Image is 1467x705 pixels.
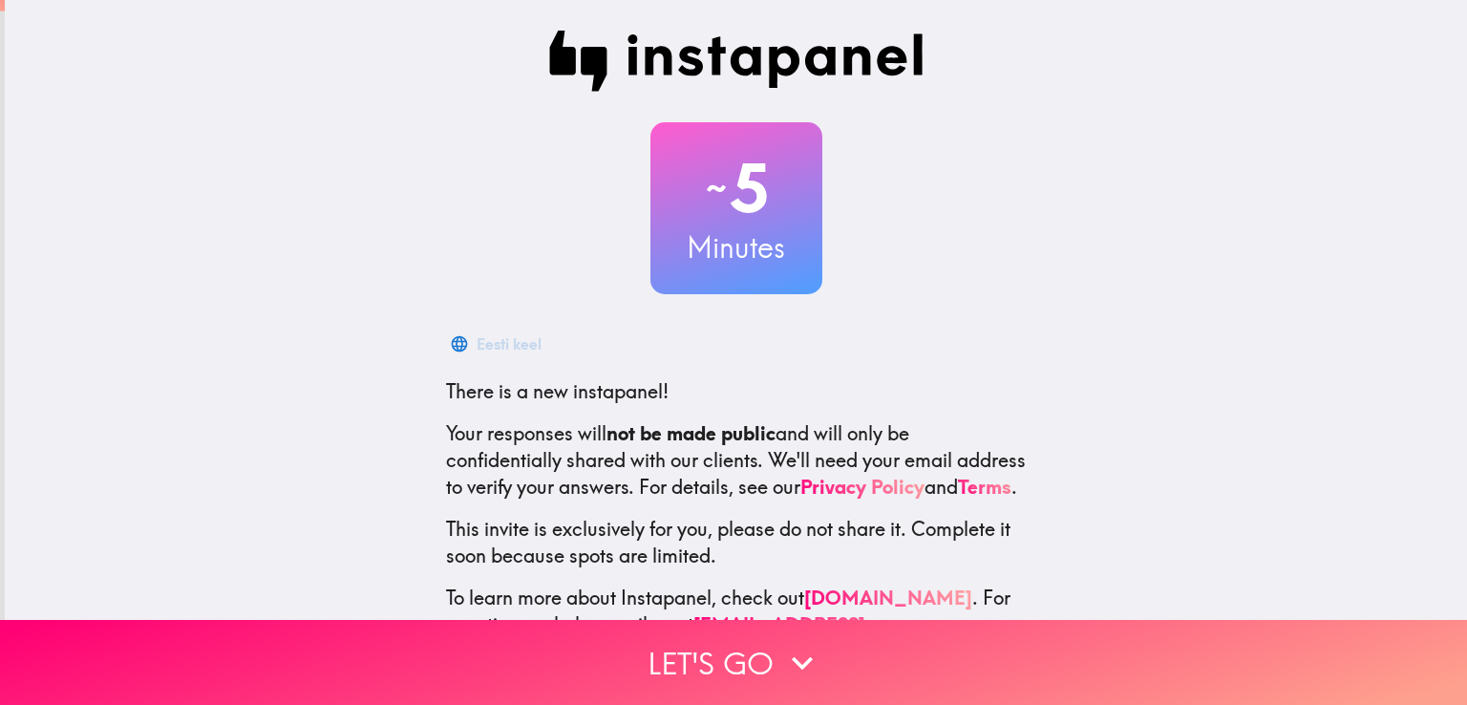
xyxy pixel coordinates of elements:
a: Privacy Policy [800,475,925,499]
p: This invite is exclusively for you, please do not share it. Complete it soon because spots are li... [446,516,1027,569]
h2: 5 [650,149,822,227]
b: not be made public [606,421,776,445]
img: Instapanel [549,31,924,92]
h3: Minutes [650,227,822,267]
button: Eesti keel [446,325,549,363]
div: Eesti keel [477,331,542,357]
p: Your responses will and will only be confidentially shared with our clients. We'll need your emai... [446,420,1027,501]
span: ~ [703,160,730,217]
span: There is a new instapanel! [446,379,669,403]
p: To learn more about Instapanel, check out . For questions or help, email us at . [446,585,1027,665]
a: [DOMAIN_NAME] [804,586,972,609]
a: Terms [958,475,1011,499]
